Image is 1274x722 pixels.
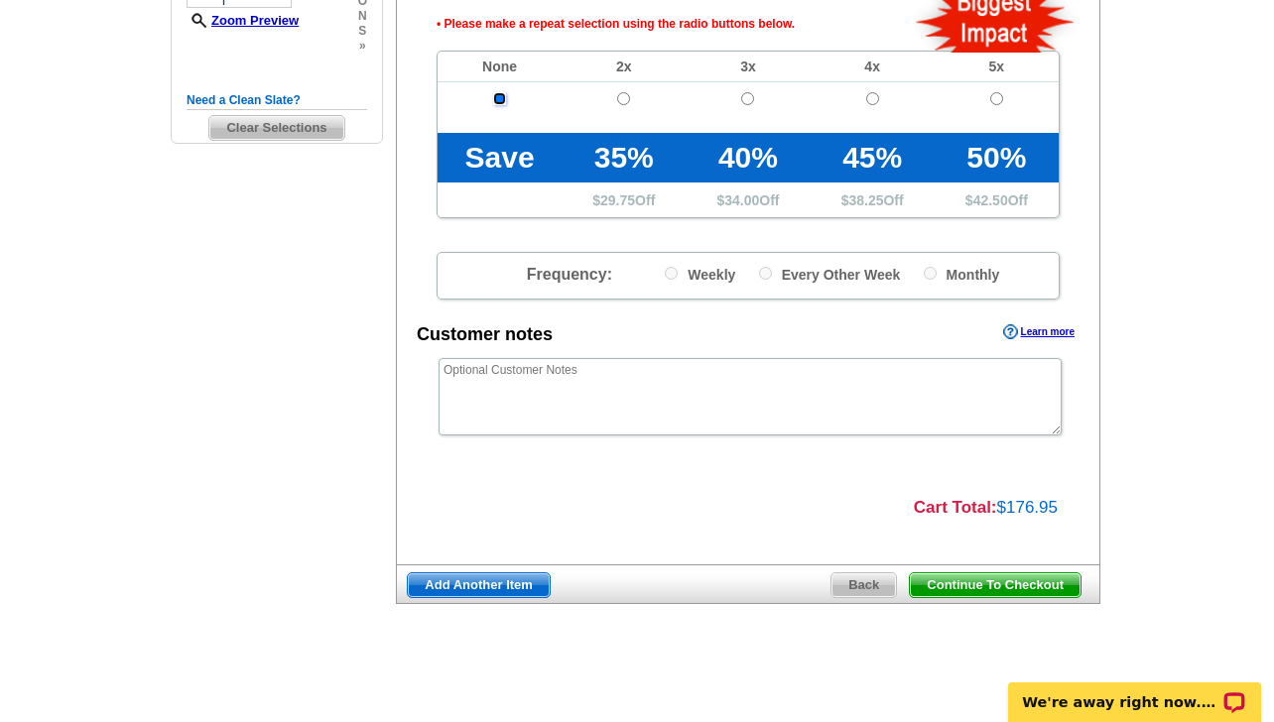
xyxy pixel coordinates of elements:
[358,39,367,54] span: »
[811,133,935,182] td: 45%
[831,573,896,597] span: Back
[1003,324,1075,340] a: Learn more
[209,116,343,140] span: Clear Selections
[187,91,367,110] h5: Need a Clean Slate?
[562,52,686,82] td: 2x
[935,182,1059,217] td: $ Off
[600,192,635,208] span: 29.75
[562,182,686,217] td: $ Off
[759,267,772,280] input: Every Other Week
[686,182,810,217] td: $ Off
[997,498,1058,517] span: $176.95
[973,192,1008,208] span: 42.50
[935,133,1059,182] td: 50%
[924,263,1000,284] label: Monthly
[562,133,686,182] td: 35%
[686,52,810,82] td: 3x
[995,660,1274,722] iframe: LiveChat chat widget
[358,24,367,39] span: s
[438,52,562,82] td: None
[665,263,735,284] label: Weekly
[408,573,550,597] span: Add Another Item
[759,263,901,284] label: Every Other Week
[187,13,299,28] a: Zoom Preview
[811,52,935,82] td: 4x
[527,266,612,283] span: Frequency:
[686,133,810,182] td: 40%
[848,192,883,208] span: 38.25
[358,9,367,24] span: n
[417,322,553,348] div: Customer notes
[438,133,562,182] td: Save
[811,182,935,217] td: $ Off
[924,267,937,280] input: Monthly
[665,267,678,280] input: Weekly
[830,572,897,598] a: Back
[914,498,997,517] strong: Cart Total:
[935,52,1059,82] td: 5x
[724,192,759,208] span: 34.00
[407,572,551,598] a: Add Another Item
[910,573,1081,597] span: Continue To Checkout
